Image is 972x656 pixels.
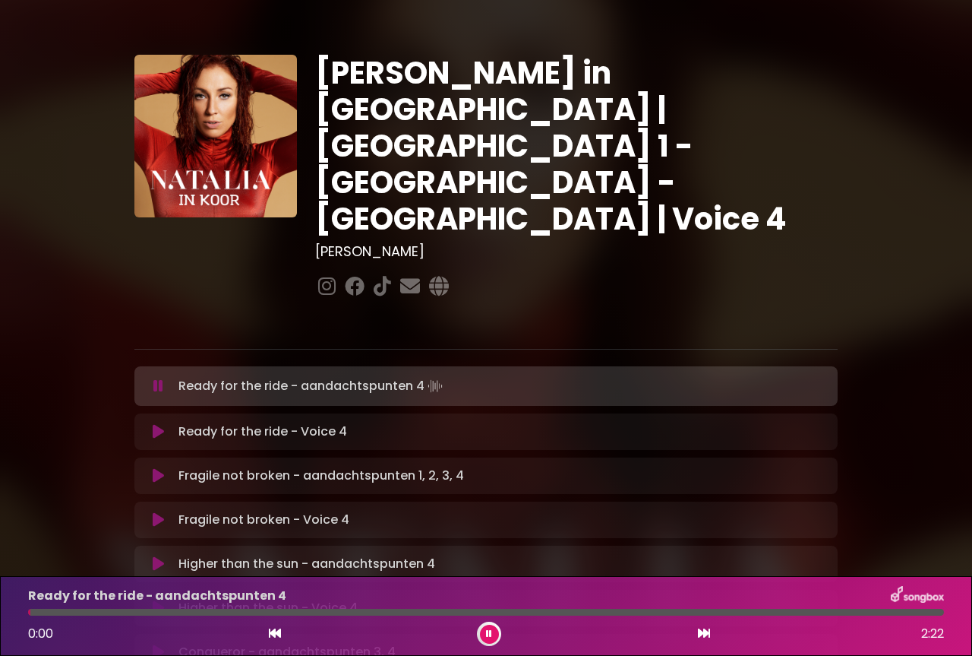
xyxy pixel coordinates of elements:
[28,625,53,642] span: 0:00
[178,511,349,529] p: Fragile not broken - Voice 4
[178,376,446,397] p: Ready for the ride - aandachtspunten 4
[178,423,347,441] p: Ready for the ride - Voice 4
[178,555,435,573] p: Higher than the sun - aandachtspunten 4
[921,625,944,643] span: 2:22
[315,55,838,237] h1: [PERSON_NAME] in [GEOGRAPHIC_DATA] | [GEOGRAPHIC_DATA] 1 - [GEOGRAPHIC_DATA] - [GEOGRAPHIC_DATA] ...
[315,243,838,260] h3: [PERSON_NAME]
[891,586,944,606] img: songbox-logo-white.png
[424,376,446,397] img: waveform4.gif
[134,55,297,217] img: YTVS25JmS9CLUqXqkEhs
[178,467,464,485] p: Fragile not broken - aandachtspunten 1, 2, 3, 4
[28,587,286,605] p: Ready for the ride - aandachtspunten 4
